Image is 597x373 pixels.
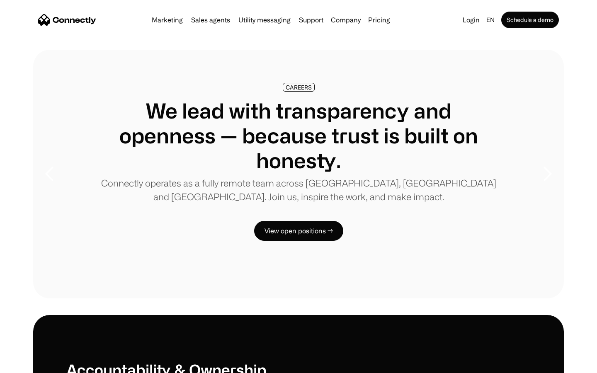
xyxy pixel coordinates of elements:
div: en [486,14,495,26]
a: View open positions → [254,221,343,241]
a: Sales agents [188,17,233,23]
ul: Language list [17,358,50,370]
a: Marketing [148,17,186,23]
div: Company [331,14,361,26]
a: Schedule a demo [501,12,559,28]
div: CAREERS [286,84,312,90]
a: Support [296,17,327,23]
h1: We lead with transparency and openness — because trust is built on honesty. [99,98,498,173]
a: Utility messaging [235,17,294,23]
a: Login [459,14,483,26]
aside: Language selected: English [8,358,50,370]
p: Connectly operates as a fully remote team across [GEOGRAPHIC_DATA], [GEOGRAPHIC_DATA] and [GEOGRA... [99,176,498,203]
a: Pricing [365,17,393,23]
